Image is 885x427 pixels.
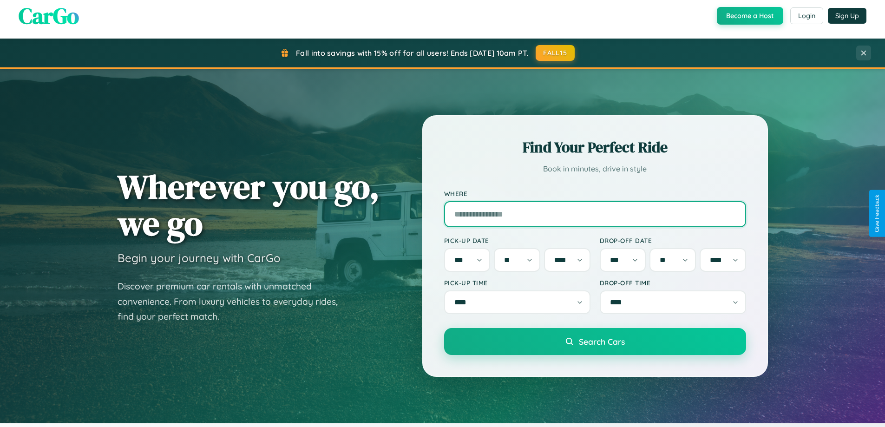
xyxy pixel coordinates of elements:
h3: Begin your journey with CarGo [118,251,281,265]
span: Fall into savings with 15% off for all users! Ends [DATE] 10am PT. [296,48,529,58]
span: CarGo [19,0,79,31]
button: Become a Host [717,7,783,25]
button: FALL15 [536,45,575,61]
p: Discover premium car rentals with unmatched convenience. From luxury vehicles to everyday rides, ... [118,279,350,324]
div: Give Feedback [874,195,880,232]
span: Search Cars [579,336,625,347]
label: Drop-off Time [600,279,746,287]
label: Pick-up Time [444,279,590,287]
h1: Wherever you go, we go [118,168,380,242]
label: Pick-up Date [444,236,590,244]
label: Where [444,190,746,197]
p: Book in minutes, drive in style [444,162,746,176]
button: Search Cars [444,328,746,355]
h2: Find Your Perfect Ride [444,137,746,158]
button: Sign Up [828,8,866,24]
button: Login [790,7,823,24]
label: Drop-off Date [600,236,746,244]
